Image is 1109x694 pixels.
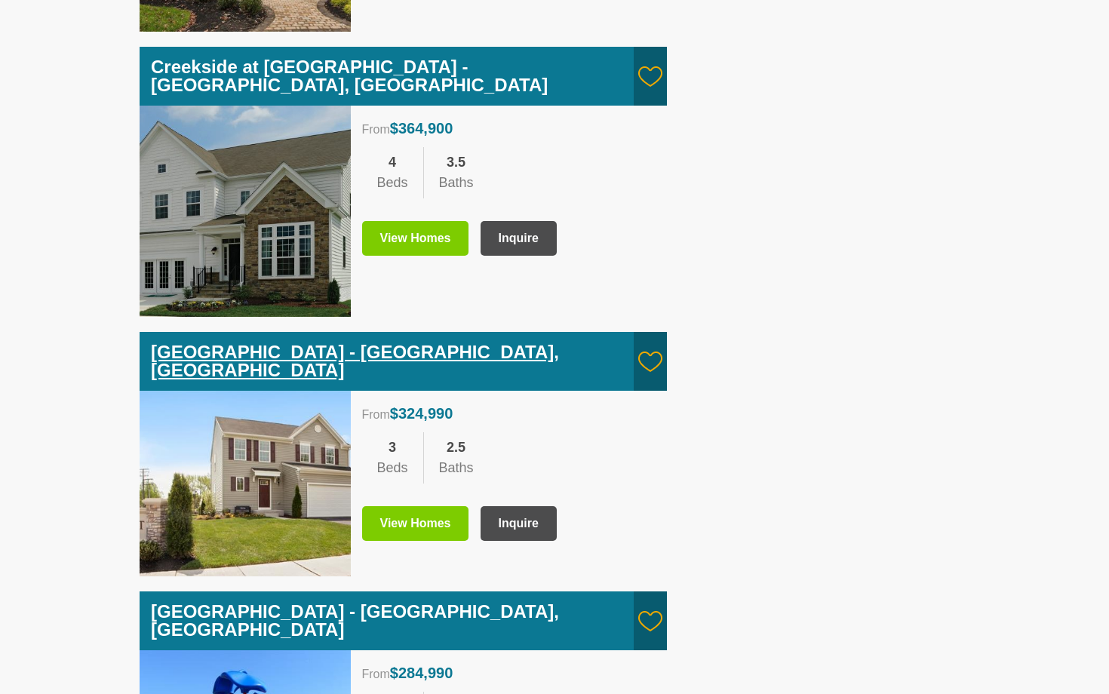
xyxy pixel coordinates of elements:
span: $364,900 [390,120,453,137]
div: 4 [377,152,408,173]
div: 3 [377,438,408,458]
a: View Homes [362,221,469,256]
a: Creekside at [GEOGRAPHIC_DATA] - [GEOGRAPHIC_DATA], [GEOGRAPHIC_DATA] [151,57,548,95]
div: Baths [439,173,474,193]
button: Inquire [481,221,557,256]
div: 2.5 [439,438,474,458]
div: Baths [439,458,474,478]
div: From [362,402,656,425]
span: $284,990 [390,665,453,681]
a: [GEOGRAPHIC_DATA] - [GEOGRAPHIC_DATA], [GEOGRAPHIC_DATA] [151,601,559,640]
div: Beds [377,173,408,193]
a: [GEOGRAPHIC_DATA] - [GEOGRAPHIC_DATA], [GEOGRAPHIC_DATA] [151,342,559,380]
div: Beds [377,458,408,478]
a: View Homes [362,506,469,541]
button: Inquire [481,506,557,541]
div: From [362,117,656,140]
div: From [362,662,656,684]
span: $324,990 [390,405,453,422]
div: 3.5 [439,152,474,173]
